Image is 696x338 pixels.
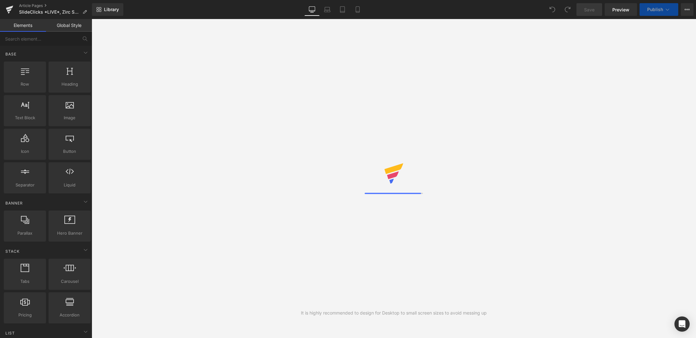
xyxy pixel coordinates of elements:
[50,230,89,237] span: Hero Banner
[335,3,350,16] a: Tablet
[605,3,637,16] a: Preview
[92,3,123,16] a: New Library
[50,278,89,285] span: Carousel
[546,3,559,16] button: Undo
[6,230,44,237] span: Parallax
[612,6,629,13] span: Preview
[50,312,89,318] span: Accordion
[6,278,44,285] span: Tabs
[640,3,678,16] button: Publish
[5,330,16,336] span: List
[681,3,693,16] button: More
[304,3,320,16] a: Desktop
[647,7,663,12] span: Publish
[6,114,44,121] span: Text Block
[320,3,335,16] a: Laptop
[5,51,17,57] span: Base
[6,148,44,155] span: Icon
[46,19,92,32] a: Global Style
[50,114,89,121] span: Image
[50,148,89,155] span: Button
[584,6,595,13] span: Save
[6,312,44,318] span: Pricing
[301,309,487,316] div: It is highly recommended to design for Desktop to small screen sizes to avoid messing up
[6,182,44,188] span: Separator
[5,248,20,254] span: Stack
[50,81,89,88] span: Heading
[561,3,574,16] button: Redo
[674,316,690,332] div: Open Intercom Messenger
[6,81,44,88] span: Row
[104,7,119,12] span: Library
[19,3,92,8] a: Article Pages
[5,200,23,206] span: Banner
[50,182,89,188] span: Liquid
[19,10,80,15] span: SlideClicks *LIVE*, Zirc Supply, Titanium Pens and Sliders (Blog Post)
[350,3,365,16] a: Mobile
